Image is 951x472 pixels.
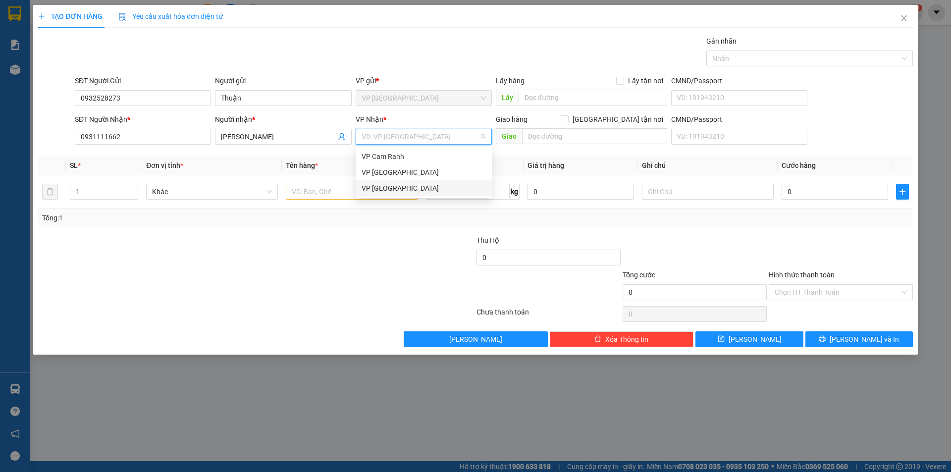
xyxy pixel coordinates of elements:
[805,331,913,347] button: printer[PERSON_NAME] và In
[623,271,655,279] span: Tổng cước
[362,91,486,105] span: VP Nha Trang
[671,114,807,125] div: CMND/Passport
[819,335,826,343] span: printer
[890,5,918,33] button: Close
[729,334,782,345] span: [PERSON_NAME]
[356,180,492,196] div: VP Sài Gòn
[42,212,367,223] div: Tổng: 1
[830,334,899,345] span: [PERSON_NAME] và In
[75,114,211,125] div: SĐT Người Nhận
[356,149,492,164] div: VP Cam Ranh
[75,75,211,86] div: SĐT Người Gửi
[695,331,803,347] button: save[PERSON_NAME]
[152,184,272,199] span: Khác
[605,334,648,345] span: Xóa Thông tin
[38,12,103,20] span: TẠO ĐƠN HÀNG
[522,128,667,144] input: Dọc đường
[118,12,223,20] span: Yêu cầu xuất hóa đơn điện tử
[362,183,486,194] div: VP [GEOGRAPHIC_DATA]
[496,90,519,105] span: Lấy
[496,128,522,144] span: Giao
[638,156,778,175] th: Ghi chú
[338,133,346,141] span: user-add
[718,335,725,343] span: save
[449,334,502,345] span: [PERSON_NAME]
[146,161,183,169] span: Đơn vị tính
[356,75,492,86] div: VP gửi
[782,161,816,169] span: Cước hàng
[496,115,528,123] span: Giao hàng
[215,114,351,125] div: Người nhận
[356,164,492,180] div: VP Nha Trang
[118,13,126,21] img: icon
[769,271,835,279] label: Hình thức thanh toán
[897,188,908,196] span: plus
[42,184,58,200] button: delete
[900,14,908,22] span: close
[624,75,667,86] span: Lấy tận nơi
[671,75,807,86] div: CMND/Passport
[38,13,45,20] span: plus
[642,184,774,200] input: Ghi Chú
[528,161,564,169] span: Giá trị hàng
[706,37,737,45] label: Gán nhãn
[550,331,694,347] button: deleteXóa Thông tin
[356,115,383,123] span: VP Nhận
[404,331,548,347] button: [PERSON_NAME]
[594,335,601,343] span: delete
[476,236,499,244] span: Thu Hộ
[362,151,486,162] div: VP Cam Ranh
[286,184,418,200] input: VD: Bàn, Ghế
[510,184,520,200] span: kg
[519,90,667,105] input: Dọc đường
[215,75,351,86] div: Người gửi
[896,184,909,200] button: plus
[70,161,78,169] span: SL
[528,184,634,200] input: 0
[496,77,525,85] span: Lấy hàng
[569,114,667,125] span: [GEOGRAPHIC_DATA] tận nơi
[475,307,622,324] div: Chưa thanh toán
[286,161,318,169] span: Tên hàng
[362,167,486,178] div: VP [GEOGRAPHIC_DATA]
